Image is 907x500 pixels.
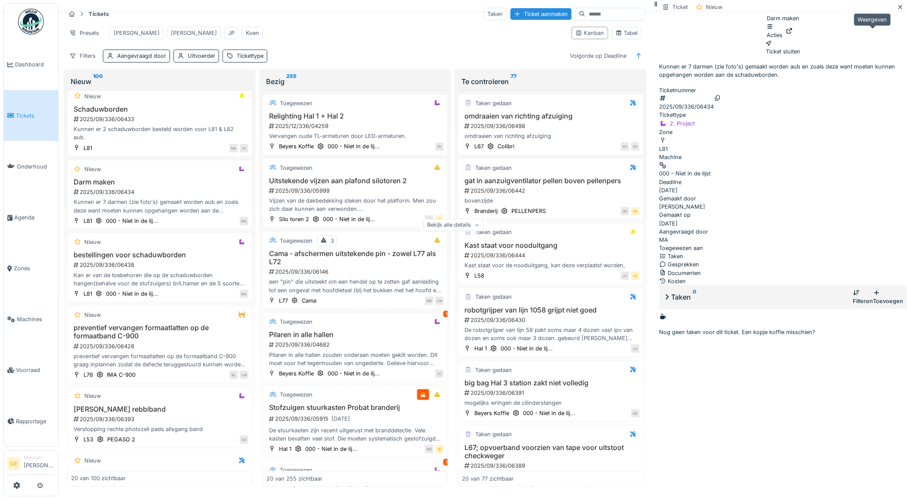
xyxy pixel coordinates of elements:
div: 2025/09/336/06430 [464,316,639,324]
div: Bezig [266,76,444,87]
div: MD [425,445,433,453]
div: Nieuw [706,3,723,11]
div: Toegewezen [280,466,313,474]
div: Toegewezen [280,237,313,245]
h3: Cama - afschermen uitstekende pin - zowel L77 als L72 [266,250,444,266]
div: Ticket aanmaken [511,8,572,20]
div: 2025/09/336/06498 [464,122,639,130]
div: [PERSON_NAME] [114,29,160,37]
div: Taken gedaan [475,99,512,107]
h3: Relighting Hal 1 + Hal 2 [266,112,444,120]
div: Branderij [474,207,498,215]
div: Gemaakt op [659,211,907,219]
div: 000 - Niet in de lij... [501,344,553,353]
div: PELLENPERS [511,207,546,215]
div: bovenzijde [462,197,639,205]
div: Zone [659,128,907,136]
div: Kosten [659,277,907,285]
div: 2025/09/336/05999 [268,187,444,195]
span: Machines [17,315,55,323]
div: GE [631,272,640,280]
div: Colibri [498,142,514,150]
div: Taken gedaan [475,430,512,438]
div: 20 van 77 zichtbaar [462,475,514,483]
div: Kast staat voor de nooduitgang, kan deze verplaatst worden, [462,261,639,269]
div: Toegewezen aan [659,244,907,252]
div: MA [240,290,248,298]
h3: Schaduwborden [71,105,248,113]
div: LM [435,297,444,305]
div: JV [631,344,640,353]
div: 000 - Niet in de lij... [305,445,357,453]
div: LC [435,369,444,378]
div: Aangevraagd door [659,228,907,236]
div: GE [435,215,444,224]
div: L77 [279,297,288,305]
div: Taken gedaan [475,366,512,374]
div: L78 [84,371,93,379]
div: 2025/09/336/04682 [268,341,444,349]
div: Ticket [673,3,688,11]
div: Ticketnummer [659,86,907,94]
div: Nieuw [84,165,101,173]
div: L53 [84,435,93,444]
span: Voorraad [16,366,55,374]
div: 000 - Niet in de lij... [328,369,380,378]
div: MA [229,144,238,153]
h3: Kast staat voor nooduitgang [462,241,639,250]
div: GE [631,207,640,216]
img: Badge_color-CXgf-gQk.svg [18,9,44,34]
div: Nog geen taken voor dit ticket. Een kopje koffie misschien? [659,312,907,336]
div: 2. Project [670,119,695,128]
h3: Autom.zek.transformatenweerstanden [71,470,248,478]
div: een "pin" die uitsteekt om een hendel op te zetten gaf aanleiding tot een ongeval met hoofdletsel... [266,278,444,294]
h3: robotgrijper van lijn 1058 grijpt niet goed [462,306,639,314]
div: SV [435,142,444,151]
div: Filters [65,50,99,62]
div: Hal 1 [279,445,291,453]
div: Te controleren [461,76,640,87]
div: Filteren [853,289,873,305]
div: Tickettype [659,111,907,119]
a: Machines [4,294,58,345]
div: 000 - Niet in de lij... [106,290,158,298]
div: 000 - Niet in de lij... [328,142,380,150]
h3: Uitstekende vijzen aan plafond silotoren 2 [266,177,444,185]
div: Kunnen er 2 schaduwborden besteld worden voor L81 & L82 aub. [71,125,248,141]
div: De stuurkasten zijn recent uitgerust met branddetectie. Vele kasten bevatten veel stof. Die moete... [266,426,444,443]
div: Silo toren 2 [279,215,309,223]
div: Beyers Koffie [474,409,509,417]
div: L67 [474,142,484,150]
div: Cama [302,297,316,305]
div: Deadline [659,178,907,186]
div: SV [631,142,640,151]
div: GE [621,207,629,216]
div: Ticket sluiten [766,39,800,56]
h3: Pilaren in alle hallen [266,331,444,339]
div: Machine [659,153,907,161]
div: Gesprekken [659,260,907,269]
div: Acties [767,22,783,39]
div: L81 [84,290,92,298]
h3: [PERSON_NAME] rebbiband [71,405,248,413]
div: 2025/09/336/06393 [73,415,248,423]
div: Toegewezen [280,164,313,172]
div: 2025/09/336/06389 [464,462,639,470]
div: 2025/09/336/06442 [464,187,639,195]
div: Tickettype [237,52,263,60]
h3: Stofzuigen stuurkasten Probat branderij [266,403,444,412]
div: L81 [659,145,670,153]
div: Weergeven [854,13,891,26]
div: Toegewezen [280,99,313,107]
h3: preventief vervangen formaatlatten op de formaatband C-900 [71,324,248,340]
div: Verstopping rechte photozell pads alisgang band [71,425,248,433]
span: Onderhoud [17,162,55,171]
div: Toevoegen [873,289,904,305]
div: Toegewezen [280,318,313,326]
div: Taken gedaan [475,164,512,172]
div: MA [240,217,248,225]
div: Pilaren in alle hallen zouden onderaan moeten geklit worden. Dit moet voor het tegenhouden van on... [266,351,444,367]
div: JV [240,144,248,153]
div: 000 - Niet in de lijst [659,169,711,178]
div: 20 van 100 zichtbaar [71,475,126,483]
